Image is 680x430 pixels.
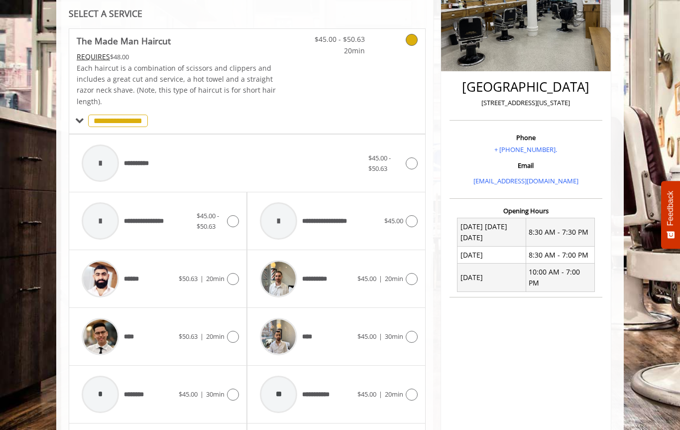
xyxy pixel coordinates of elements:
td: 8:30 AM - 7:00 PM [526,247,594,264]
span: Feedback [666,191,675,226]
span: $45.00 [357,332,376,341]
p: [STREET_ADDRESS][US_STATE] [452,98,600,108]
span: 30min [385,332,403,341]
b: The Made Man Haircut [77,34,171,48]
div: SELECT A SERVICE [69,9,426,18]
span: 20min [385,274,403,283]
h3: Opening Hours [450,207,602,214]
span: | [200,332,204,341]
span: $50.63 [179,274,198,283]
span: | [379,390,382,399]
td: [DATE] [457,264,526,292]
span: 20min [385,390,403,399]
td: [DATE] [DATE] [DATE] [457,218,526,247]
span: 20min [306,45,365,56]
a: + [PHONE_NUMBER]. [494,145,557,154]
span: 20min [206,274,225,283]
span: | [200,274,204,283]
span: | [379,332,382,341]
span: $45.00 [384,216,403,225]
div: $48.00 [77,51,277,62]
h3: Email [452,162,600,169]
span: $45.00 [179,390,198,399]
span: $45.00 - $50.63 [368,153,391,173]
span: $45.00 [357,274,376,283]
h2: [GEOGRAPHIC_DATA] [452,80,600,94]
span: 30min [206,390,225,399]
span: | [379,274,382,283]
span: | [200,390,204,399]
span: $45.00 [357,390,376,399]
span: 20min [206,332,225,341]
a: [EMAIL_ADDRESS][DOMAIN_NAME] [473,176,578,185]
h3: Phone [452,134,600,141]
button: Feedback - Show survey [661,181,680,249]
span: This service needs some Advance to be paid before we block your appointment [77,52,110,61]
span: Each haircut is a combination of scissors and clippers and includes a great cut and service, a ho... [77,63,276,106]
span: $45.00 - $50.63 [306,34,365,45]
span: $50.63 [179,332,198,341]
td: [DATE] [457,247,526,264]
td: 8:30 AM - 7:30 PM [526,218,594,247]
td: 10:00 AM - 7:00 PM [526,264,594,292]
span: $45.00 - $50.63 [197,211,219,231]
